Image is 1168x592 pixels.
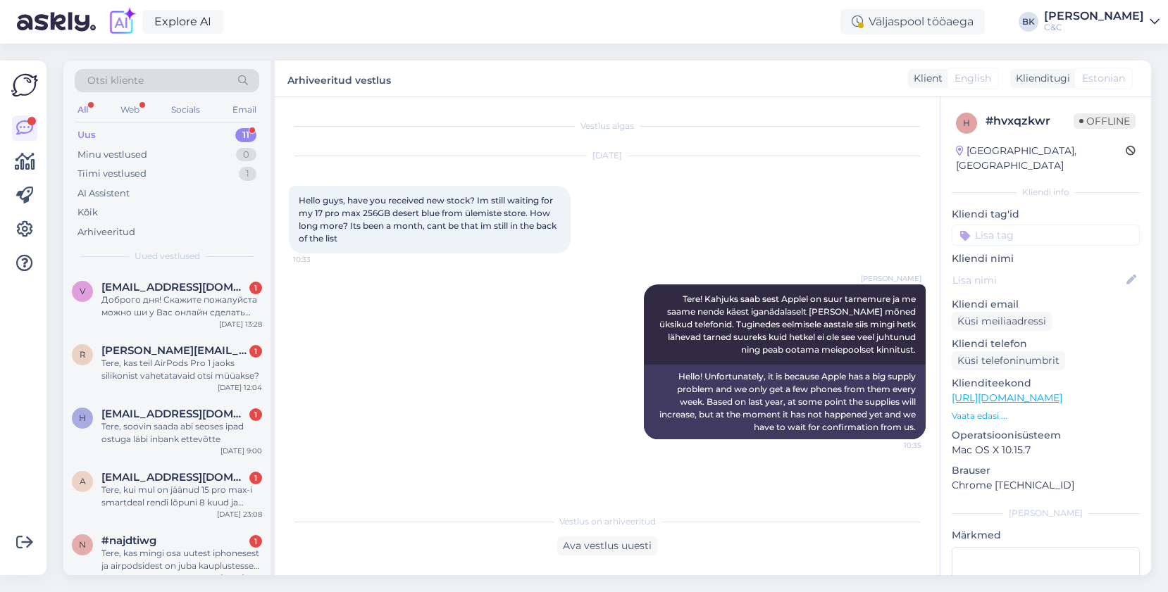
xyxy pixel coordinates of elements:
[80,286,85,296] span: v
[952,443,1140,458] p: Mac OS X 10.15.7
[87,73,144,88] span: Otsi kliente
[952,410,1140,422] p: Vaata edasi ...
[952,528,1140,543] p: Märkmed
[77,187,130,201] div: AI Assistent
[952,376,1140,391] p: Klienditeekond
[1044,11,1144,22] div: [PERSON_NAME]
[80,476,86,486] span: A
[952,251,1140,266] p: Kliendi nimi
[77,225,135,239] div: Arhiveeritud
[952,351,1065,370] div: Küsi telefoninumbrit
[557,536,657,555] div: Ava vestlus uuesti
[559,515,656,528] span: Vestlus on arhiveeritud
[659,294,918,355] span: Tere! Kahjuks saab sest Applel on suur tarnemure ja me saame nende käest iganädalaselt [PERSON_NA...
[1044,22,1144,33] div: C&C
[135,250,200,263] span: Uued vestlused
[75,101,91,119] div: All
[249,408,262,421] div: 1
[80,349,86,360] span: r
[952,507,1140,519] div: [PERSON_NAME]
[289,120,926,132] div: Vestlus algas
[235,128,256,142] div: 11
[1010,71,1070,86] div: Klienditugi
[952,207,1140,222] p: Kliendi tag'id
[963,118,970,128] span: h
[644,365,926,439] div: Hello! Unfortunately, it is because Apple has a big supply problem and we only get a few phones f...
[101,281,248,294] span: vitales1993@gmail.com
[101,408,248,420] span: Hsjan@gmail.com
[952,391,1062,404] a: [URL][DOMAIN_NAME]
[142,10,223,34] a: Explore AI
[299,195,559,244] span: Hello guys, have you received new stock? Im still waiting for my 17 pro max 256GB desert blue fro...
[952,186,1140,199] div: Kliendi info
[952,428,1140,443] p: Operatsioonisüsteem
[952,272,1124,288] input: Lisa nimi
[1019,12,1038,32] div: BK
[249,282,262,294] div: 1
[1082,71,1125,86] span: Estonian
[77,167,147,181] div: Tiimi vestlused
[861,273,921,284] span: [PERSON_NAME]
[77,128,96,142] div: Uus
[952,297,1140,312] p: Kliendi email
[101,344,248,357] span: roger@bolt.ee
[101,294,262,319] div: Доброго дня! Скажите пожалуйста можно ши у Вас онлайн сделать предзаказ на Iphone 17 Pro Max?
[289,149,926,162] div: [DATE]
[840,9,985,34] div: Väljaspool tööaega
[249,345,262,358] div: 1
[952,463,1140,478] p: Brauser
[101,484,262,509] div: Tere, kui mul on jäänud 15 pro max-i smartdeal rendi lõpuni 8 kuud ja sooviks kohe välja osta, si...
[218,382,262,393] div: [DATE] 12:04
[952,478,1140,493] p: Chrome [TECHNICAL_ID]
[107,7,137,37] img: explore-ai
[168,101,203,119] div: Socials
[956,144,1126,173] div: [GEOGRAPHIC_DATA], [GEOGRAPHIC_DATA]
[101,420,262,446] div: Tere, soovin saada abi seoses ipad ostuga läbi inbank ettevõtte
[101,357,262,382] div: Tere, kas teil AirPods Pro 1 jaoks silikonist vahetatavaid otsi müüakse?
[287,69,391,88] label: Arhiveeritud vestlus
[293,254,346,265] span: 10:33
[908,71,943,86] div: Klient
[118,101,142,119] div: Web
[101,534,156,547] span: #najdtiwg
[952,312,1052,331] div: Küsi meiliaadressi
[952,336,1140,351] p: Kliendi telefon
[101,471,248,484] span: Andervaruskin@gmail.com
[1044,11,1160,33] a: [PERSON_NAME]C&C
[230,101,259,119] div: Email
[217,509,262,519] div: [DATE] 23:08
[1074,113,1136,129] span: Offline
[869,440,921,451] span: 10:35
[77,148,147,162] div: Minu vestlused
[239,167,256,181] div: 1
[11,72,38,99] img: Askly Logo
[220,446,262,456] div: [DATE] 9:00
[219,319,262,329] div: [DATE] 13:28
[77,206,98,220] div: Kõik
[986,113,1074,130] div: # hvxqzkwr
[101,547,262,572] div: Tere, kas mingi osa uutest iphonesest ja airpodsidest on juba kauplustesse jõudnud?
[220,572,262,583] div: [DATE] 16:21
[79,412,86,423] span: H
[249,535,262,548] div: 1
[236,148,256,162] div: 0
[249,472,262,484] div: 1
[952,225,1140,246] input: Lisa tag
[79,539,86,550] span: n
[955,71,991,86] span: English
